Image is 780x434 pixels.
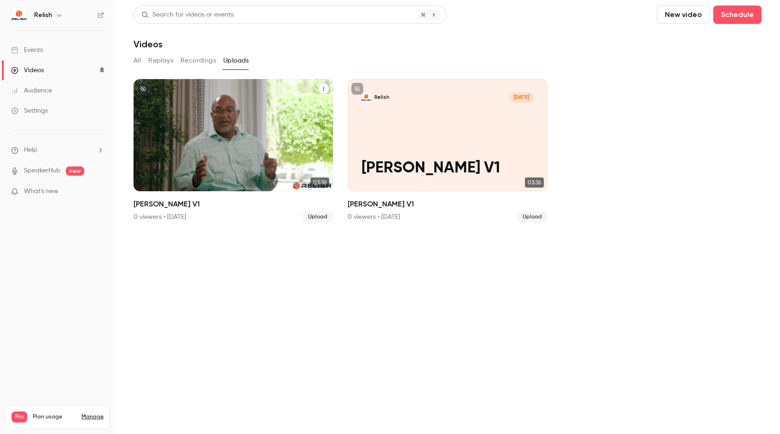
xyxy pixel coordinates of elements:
[24,145,37,155] span: Help
[348,212,400,222] div: 0 viewers • [DATE]
[11,106,48,115] div: Settings
[374,94,390,101] p: Relish
[11,145,104,155] li: help-dropdown-opener
[134,79,762,223] ul: Videos
[12,411,27,423] span: Pro
[303,211,333,223] span: Upload
[34,11,52,20] h6: Relish
[134,6,762,428] section: Videos
[361,160,534,177] p: [PERSON_NAME] V1
[24,187,58,196] span: What's new
[310,177,329,188] span: 03:36
[134,199,333,210] h2: [PERSON_NAME] V1
[11,46,43,55] div: Events
[141,10,233,20] div: Search for videos or events
[12,8,26,23] img: Relish
[180,53,216,68] button: Recordings
[11,66,44,75] div: Videos
[134,53,141,68] button: All
[33,413,76,421] span: Plan usage
[657,6,710,24] button: New video
[134,79,333,223] a: 03:36[PERSON_NAME] V10 viewers • [DATE]Upload
[134,212,186,222] div: 0 viewers • [DATE]
[137,83,149,95] button: unpublished
[348,79,547,223] li: Russel V1
[66,166,84,176] span: new
[148,53,173,68] button: Replays
[525,177,544,188] span: 03:36
[11,86,52,95] div: Audience
[348,199,547,210] h2: [PERSON_NAME] V1
[361,92,372,103] img: Russel V1
[81,413,104,421] a: Manage
[223,53,249,68] button: Uploads
[351,83,363,95] button: unpublished
[93,188,104,196] iframe: Noticeable Trigger
[134,39,163,50] h1: Videos
[713,6,762,24] button: Schedule
[134,79,333,223] li: Russel V1
[510,92,534,103] span: [DATE]
[24,166,60,176] a: SpeakerHub
[517,211,547,223] span: Upload
[348,79,547,223] a: Russel V1Relish[DATE][PERSON_NAME] V103:36[PERSON_NAME] V10 viewers • [DATE]Upload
